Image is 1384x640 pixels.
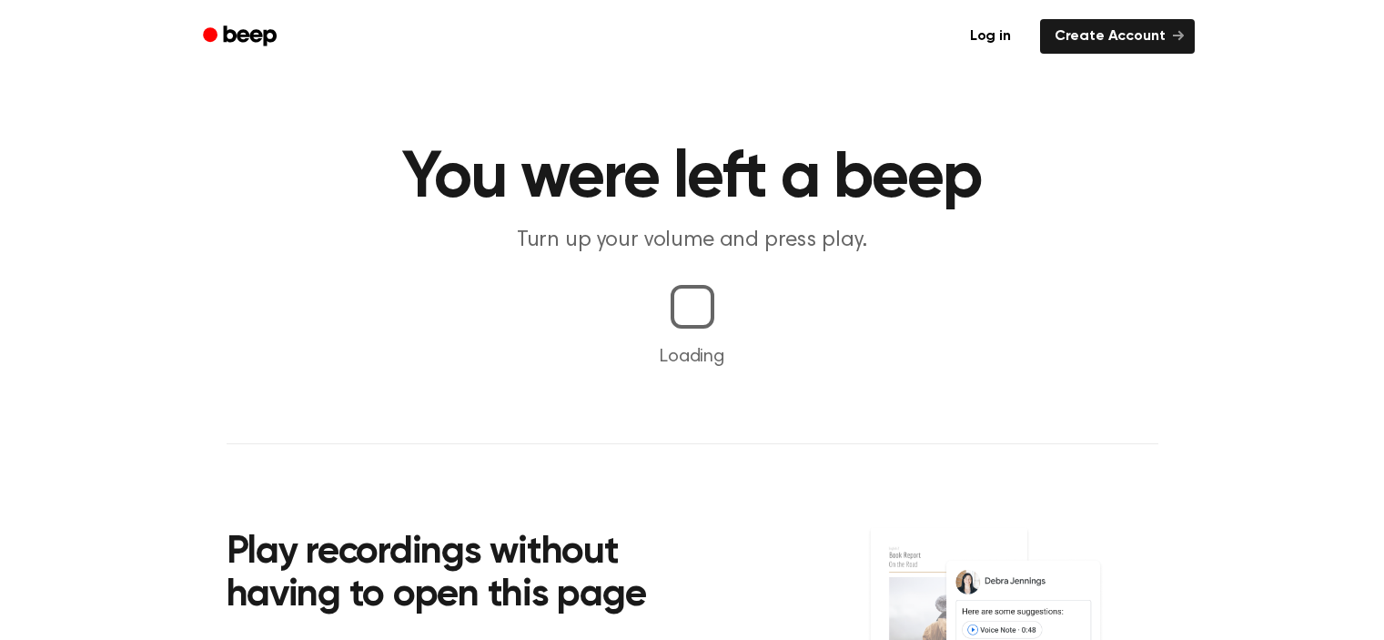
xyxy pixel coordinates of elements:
[190,19,293,55] a: Beep
[1040,19,1195,54] a: Create Account
[22,343,1362,371] p: Loading
[343,226,1042,256] p: Turn up your volume and press play.
[227,532,717,618] h2: Play recordings without having to open this page
[952,15,1029,57] a: Log in
[227,146,1158,211] h1: You were left a beep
